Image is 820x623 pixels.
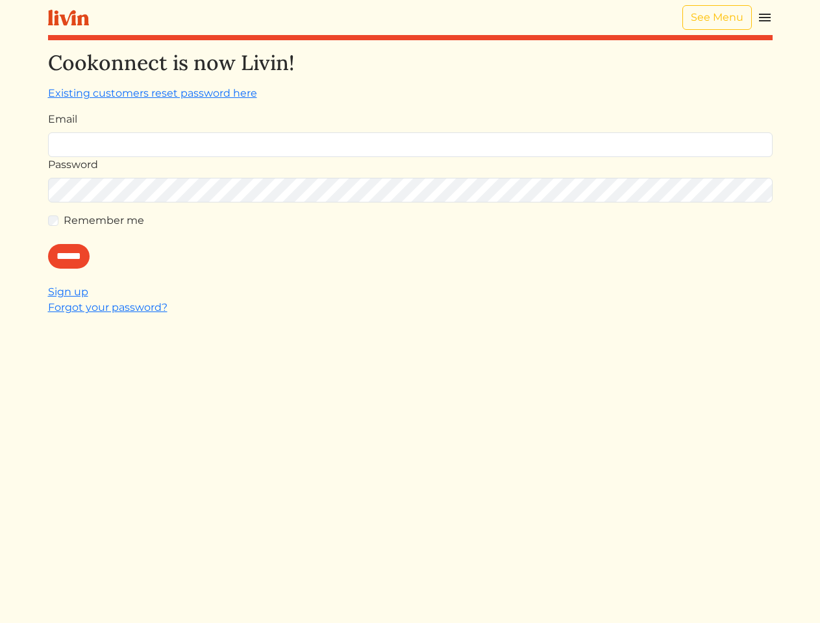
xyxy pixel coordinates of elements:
a: Forgot your password? [48,301,168,313]
a: Sign up [48,286,88,298]
label: Password [48,157,98,173]
h2: Cookonnect is now Livin! [48,51,773,75]
a: Existing customers reset password here [48,87,257,99]
img: menu_hamburger-cb6d353cf0ecd9f46ceae1c99ecbeb4a00e71ca567a856bd81f57e9d8c17bb26.svg [757,10,773,25]
label: Remember me [64,213,144,228]
label: Email [48,112,77,127]
img: livin-logo-a0d97d1a881af30f6274990eb6222085a2533c92bbd1e4f22c21b4f0d0e3210c.svg [48,10,89,26]
a: See Menu [682,5,752,30]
